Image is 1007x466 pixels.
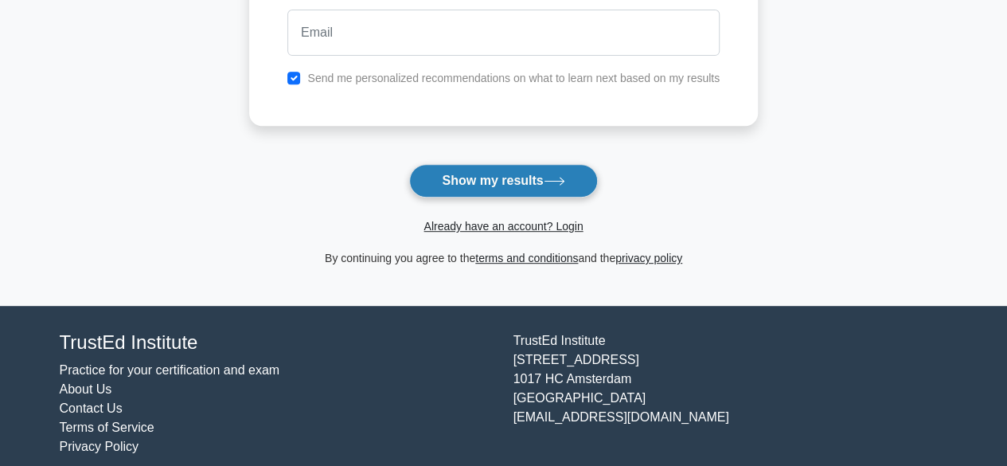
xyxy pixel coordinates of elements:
a: Terms of Service [60,421,154,434]
a: Contact Us [60,401,123,415]
a: terms and conditions [475,252,578,264]
div: TrustEd Institute [STREET_ADDRESS] 1017 HC Amsterdam [GEOGRAPHIC_DATA] [EMAIL_ADDRESS][DOMAIN_NAME] [504,331,958,456]
a: Privacy Policy [60,440,139,453]
input: Email [287,10,720,56]
label: Send me personalized recommendations on what to learn next based on my results [307,72,720,84]
a: Already have an account? Login [423,220,583,233]
a: Practice for your certification and exam [60,363,280,377]
a: About Us [60,382,112,396]
button: Show my results [409,164,597,198]
h4: TrustEd Institute [60,331,494,354]
div: By continuing you agree to the and the [240,249,767,268]
a: privacy policy [615,252,682,264]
